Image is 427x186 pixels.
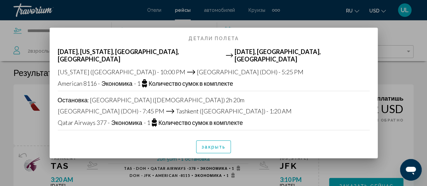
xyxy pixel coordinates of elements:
span: закрыть [202,144,225,150]
span: [DATE], [US_STATE], [GEOGRAPHIC_DATA], [GEOGRAPHIC_DATA] [58,48,224,63]
div: : [GEOGRAPHIC_DATA] ([DEMOGRAPHIC_DATA]) 2h 20m [58,96,370,104]
div: American 8116 - [58,79,370,87]
span: Экономика [102,80,133,87]
h2: Детали полета [58,36,370,41]
span: Экономика [111,119,142,126]
span: - 1 [144,119,150,126]
span: [GEOGRAPHIC_DATA] (DOH) - 7:45 PM [58,107,164,115]
span: [US_STATE] ([GEOGRAPHIC_DATA]) - 10:00 PM [58,68,185,76]
span: [GEOGRAPHIC_DATA] (DOH) - 5:25 PM [197,68,303,76]
span: Tashkent ([GEOGRAPHIC_DATA]) - 1:20 AM [176,107,292,115]
div: Qatar Airways 377 - [58,118,370,127]
span: - 1 [134,80,140,87]
span: Количество сумок в комплекте [158,119,243,126]
span: [DATE], [GEOGRAPHIC_DATA], [GEOGRAPHIC_DATA] [235,48,369,63]
button: закрыть [196,140,231,153]
iframe: Button to launch messaging window [400,159,422,181]
span: Количество сумок в комплекте [149,80,233,87]
span: Остановка [58,96,88,104]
